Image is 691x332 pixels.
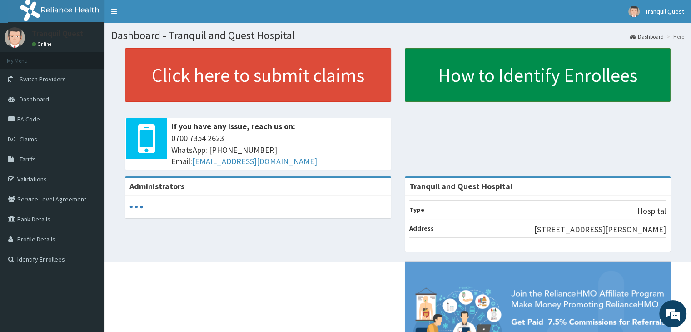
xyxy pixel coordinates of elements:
img: User Image [5,27,25,48]
span: Dashboard [20,95,49,103]
b: Type [409,206,424,214]
b: Address [409,224,434,232]
a: Click here to submit claims [125,48,391,102]
span: Switch Providers [20,75,66,83]
a: Online [32,41,54,47]
a: [EMAIL_ADDRESS][DOMAIN_NAME] [192,156,317,166]
img: User Image [628,6,640,17]
li: Here [665,33,684,40]
span: 0700 7354 2623 WhatsApp: [PHONE_NUMBER] Email: [171,132,387,167]
span: Tariffs [20,155,36,163]
svg: audio-loading [129,200,143,214]
p: Tranquil Quest [32,30,84,38]
h1: Dashboard - Tranquil and Quest Hospital [111,30,684,41]
span: Claims [20,135,37,143]
p: [STREET_ADDRESS][PERSON_NAME] [534,224,666,236]
span: Tranquil Quest [645,7,684,15]
a: Dashboard [630,33,664,40]
b: If you have any issue, reach us on: [171,121,295,131]
a: How to Identify Enrollees [405,48,671,102]
p: Hospital [637,205,666,217]
strong: Tranquil and Quest Hospital [409,181,512,191]
b: Administrators [129,181,184,191]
